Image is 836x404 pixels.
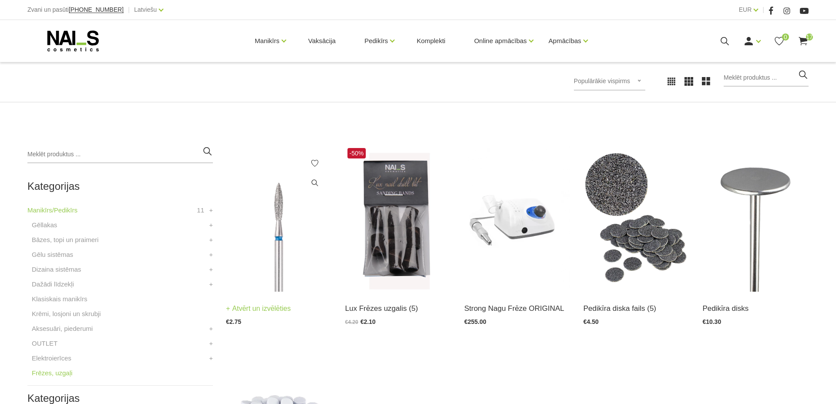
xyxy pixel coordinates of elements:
[209,220,213,230] a: +
[197,205,204,215] span: 11
[32,323,93,334] a: Aksesuāri, piederumi
[583,303,690,314] a: Pedikīra diska fails (5)
[209,338,213,349] a: +
[583,318,599,325] span: €4.50
[345,146,452,292] img: Frēzes uzgaļi ātrai un efektīvai gēla un gēllaku noņemšanai, aparāta manikīra un aparāta pedikīra...
[464,318,486,325] span: €255.00
[806,34,813,40] span: 17
[27,393,213,404] h2: Kategorijas
[27,4,124,15] div: Zvani un pasūti
[32,264,81,275] a: Dizaina sistēmas
[32,353,71,364] a: Elektroierīces
[209,279,213,290] a: +
[69,7,124,13] a: [PHONE_NUMBER]
[361,318,376,325] span: €2.10
[209,235,213,245] a: +
[209,205,213,215] a: +
[134,4,157,15] a: Latviešu
[32,220,57,230] a: Gēllakas
[574,77,630,84] span: Populārākie vispirms
[762,4,764,15] span: |
[782,34,789,40] span: 0
[69,6,124,13] span: [PHONE_NUMBER]
[549,24,581,58] a: Apmācības
[226,146,332,292] img: Frēzes uzgaļi ātrai un efektīvai gēla un gēllaku noņemšanai, aparāta manikīra un aparāta pedikīra...
[27,146,213,163] input: Meklēt produktus ...
[739,4,752,15] a: EUR
[32,368,72,378] a: Frēzes, uzgaļi
[410,20,452,62] a: Komplekti
[226,318,241,325] span: €2.75
[209,264,213,275] a: +
[583,146,690,292] img: SDC-15(coarse)) - #100 - Pedikīra diska faili 100griti, Ø 15mm SDC-15(medium) - #180 - Pedikīra d...
[32,235,98,245] a: Bāzes, topi un praimeri
[209,353,213,364] a: +
[347,148,366,158] span: -50%
[27,205,78,215] a: Manikīrs/Pedikīrs
[702,303,809,314] a: Pedikīra disks
[464,303,570,314] a: Strong Nagu Frēze ORIGINAL
[226,303,291,315] a: Atvērt un izvēlēties
[32,338,57,349] a: OUTLET
[27,181,213,192] h2: Kategorijas
[774,36,785,47] a: 0
[301,20,343,62] a: Vaksācija
[798,36,809,47] a: 17
[128,4,130,15] span: |
[464,146,570,292] img: Frēzes iekārta Strong 210/105L līdz 40 000 apgr. bez pedālis ― profesionāla ierīce aparāta manikī...
[255,24,280,58] a: Manikīrs
[702,146,809,292] img: (SDM-15) - Pedikīra disks Ø 15mm (SDM-20) - Pedikīra disks Ø 20mm(SDM-25) - Pedikīra disks Ø 25mm...
[32,309,101,319] a: Krēmi, losjoni un skrubji
[32,294,88,304] a: Klasiskais manikīrs
[345,319,358,325] span: €4.20
[345,303,452,314] a: Lux Frēzes uzgalis (5)
[209,323,213,334] a: +
[474,24,527,58] a: Online apmācības
[702,318,721,325] span: €10.30
[724,69,809,87] input: Meklēt produktus ...
[32,249,73,260] a: Gēlu sistēmas
[32,279,74,290] a: Dažādi līdzekļi
[364,24,388,58] a: Pedikīrs
[209,249,213,260] a: +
